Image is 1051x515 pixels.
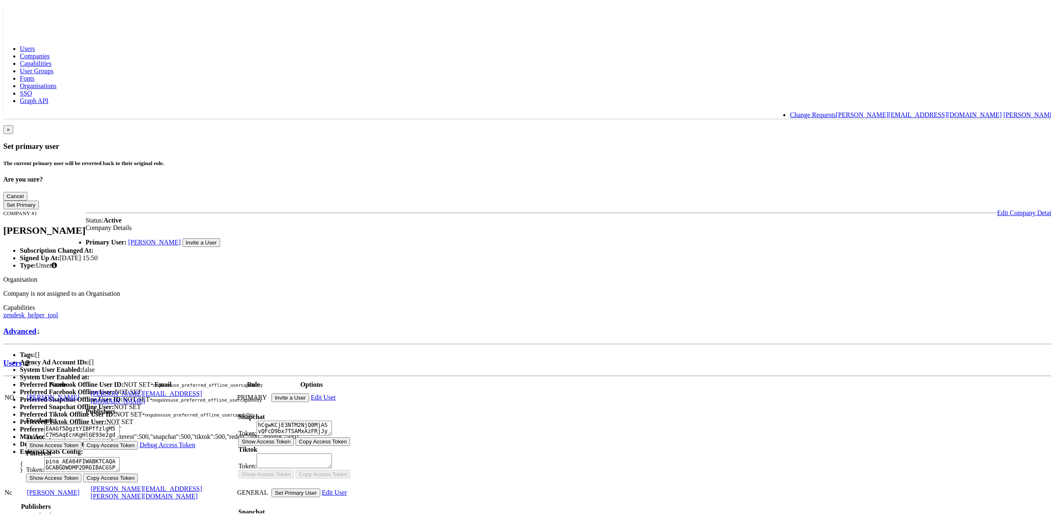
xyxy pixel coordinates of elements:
div: Nc [5,487,25,494]
b: Primary User: [86,237,127,244]
b: System User Enabled at: [20,371,89,378]
b: Type: [20,260,36,267]
div: Token: [26,455,195,472]
button: Show Access Token [26,472,82,480]
div: Token: [238,419,350,435]
button: Copy Access Token [83,472,138,480]
th: Options [271,378,352,387]
a: Graph API [20,95,48,102]
a: [PERSON_NAME][EMAIL_ADDRESS][DOMAIN_NAME] [836,109,1002,116]
a: Edit User [322,487,347,494]
th: Name [26,378,89,387]
b: Preferred Facebook Offline User ID: [20,379,124,386]
button: Cancel [3,190,27,199]
a: Users [20,43,35,50]
b: Max Accounts: [20,431,62,438]
th: Publishers [5,501,66,509]
th: Publishers [5,405,196,414]
button: Set Primary User [271,486,320,495]
small: *requires capability [151,380,263,386]
a: Users [3,357,22,365]
b: Active [103,215,122,222]
button: Show Access Token [26,439,82,448]
a: Fonts [20,73,35,80]
a: Advanced [3,325,36,333]
b: Snapchat [238,506,265,513]
a: [PERSON_NAME] [27,392,79,399]
button: Show Access Token [238,468,294,477]
a: Debug Access Token [139,439,195,446]
b: Tiktok [238,444,257,451]
small: *requires capability [150,395,262,401]
b: Facebook [26,415,53,422]
b: Pinterest [26,448,51,455]
b: Preferred Facebook Offline User: [20,386,115,393]
small: COMPANY #1 [3,208,37,214]
button: Copy Access Token [295,468,350,477]
textarea: pina_AEA64FIWABKTCAQAGCABGDWDMP2DRGIBACGSP7DXIRRL4LMCZQ4XQSDIHJYQSFLXLS4A6N2LKLZBPACRXAAG26WEI62I... [44,455,120,470]
h2: [PERSON_NAME] [3,223,86,234]
a: [PERSON_NAME] [128,237,181,244]
button: Copy Access Token [295,435,350,444]
code: use_preferred_offline_user [163,410,233,416]
td: GENERAL [237,483,270,498]
b: System User Enabled: [20,364,82,371]
button: Close [3,123,13,132]
b: Preferred Snapchat Offline User ID: [20,394,123,401]
b: Signed Up At: [20,252,60,259]
a: Capabilities [20,58,51,65]
th: Email [90,378,236,387]
a: SSO [20,88,32,95]
b: External Stats Config: [20,446,83,453]
b: Duplication Async Cutoff: [20,438,94,446]
a: Organisations [20,80,57,87]
span: 2 [26,357,29,365]
b: Snapchat [238,411,265,418]
button: Copy Access Token [83,439,138,448]
b: Subscription Changed At: [20,245,94,252]
b: Preferred Tiktok Offline User ID: [20,409,115,416]
a: zendesk_helper_tool [3,309,58,316]
b: Preferred Cradle User ID: [20,424,94,431]
th: Role [237,378,270,387]
a: Edit User [311,392,336,399]
code: use_preferred_offline_user [170,395,241,401]
a: [PERSON_NAME] [27,487,79,494]
button: Invite a User [271,391,309,400]
b: Agency Ad Account IDs: [20,357,89,364]
textarea: hCgwKCjE3NTM2NjQ0MjASvQFcD9bx7TSAMxAzFRjJyVTDXcGAGXMCxU876hBPrpZqNmG7K3KVIZiRwTb1wh1iW3cqzoPgtxLI... [257,419,332,434]
a: Change Requests [790,109,836,116]
textarea: EAAGf5DgztYIBPffzlgM5C7HSAqEcnKgHlGE93e2gdTlzCRu0Mz1TA9lAyyjpR6R6ZCOOAY6OSMXxPCmbf03uuhUAc7MHc4YL... [44,422,120,437]
td: PRIMARY [237,388,270,403]
div: NO [5,392,25,399]
a: Companies [20,50,50,57]
button: Set Primary [3,199,39,207]
span: × [7,125,10,131]
span: Internal (staff) or External (client) [51,260,57,267]
code: use_preferred_offline_user [171,381,241,386]
div: Token: [238,451,350,468]
button: Invite a User [182,236,220,245]
b: Tags: [20,349,35,356]
small: *requires capability [142,410,255,416]
b: Preferred Snapchat Offline User: [20,401,114,408]
div: Token: [26,422,195,439]
a: User Groups [20,65,53,72]
b: Preferred Tiktok Offline User: [20,416,106,423]
button: Show Access Token [238,435,294,444]
a: [PERSON_NAME][EMAIL_ADDRESS][DOMAIN_NAME] [91,388,202,402]
a: [PERSON_NAME][EMAIL_ADDRESS][PERSON_NAME][DOMAIN_NAME] [91,483,202,498]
